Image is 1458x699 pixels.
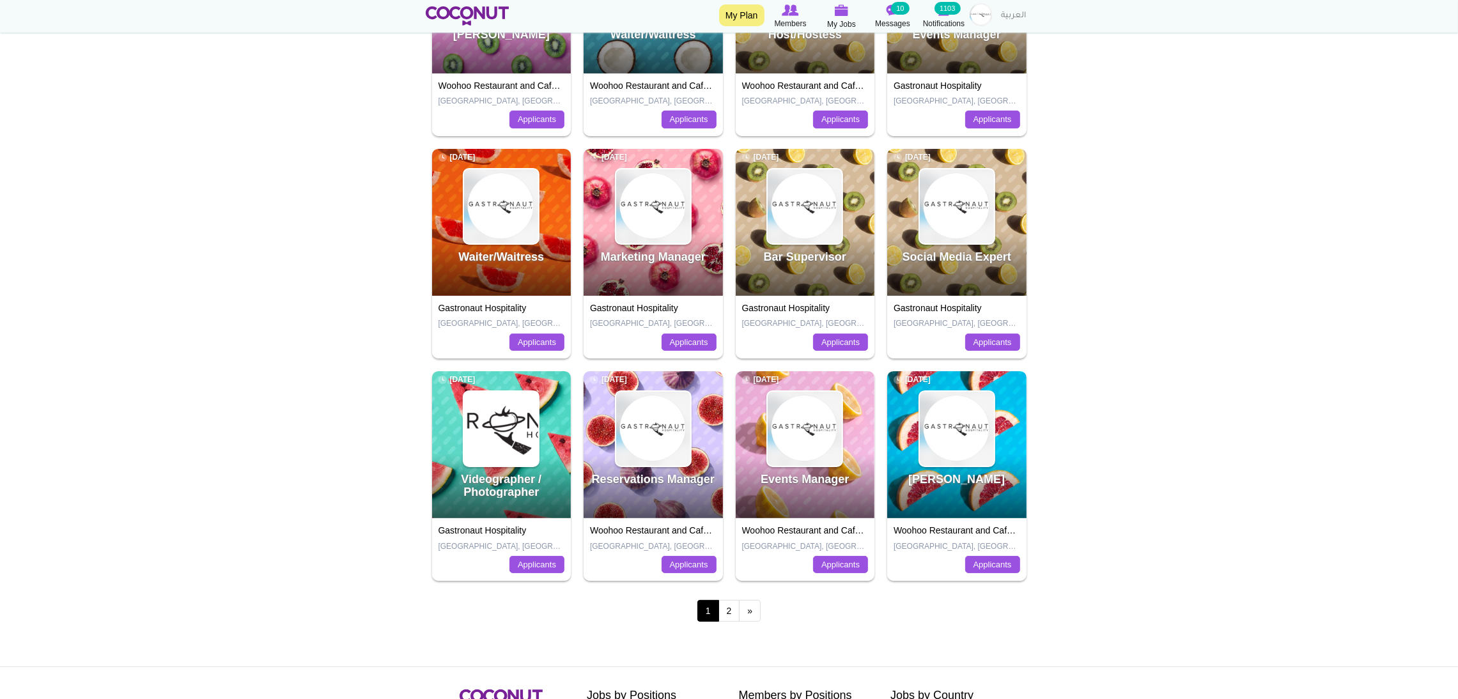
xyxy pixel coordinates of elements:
[768,392,842,466] img: Gastronaut Hospitality
[894,541,1020,552] p: [GEOGRAPHIC_DATA], [GEOGRAPHIC_DATA]
[509,111,564,128] a: Applicants
[742,96,869,107] p: [GEOGRAPHIC_DATA], [GEOGRAPHIC_DATA]
[764,250,846,263] a: Bar Supervisor
[616,169,690,243] img: Gastronaut Hospitality
[894,303,982,313] a: Gastronaut Hospitality
[509,556,564,574] a: Applicants
[739,600,761,622] a: next ›
[965,334,1020,351] a: Applicants
[590,541,717,552] p: [GEOGRAPHIC_DATA], [GEOGRAPHIC_DATA]
[590,152,627,163] span: [DATE]
[913,28,1001,41] a: Events Manager
[813,556,868,574] a: Applicants
[835,4,849,16] img: My Jobs
[894,152,931,163] span: [DATE]
[718,600,740,622] a: 2
[662,556,717,574] a: Applicants
[813,334,868,351] a: Applicants
[894,318,1020,329] p: [GEOGRAPHIC_DATA], [GEOGRAPHIC_DATA]
[438,303,527,313] a: Gastronaut Hospitality
[461,473,541,498] a: Videographer / Photographer
[464,169,538,243] img: Gastronaut Hospitality
[590,81,880,91] a: Woohoo Restaurant and Cafe LLC, Mamabella Restaurant and Cafe LLC
[816,3,867,31] a: My Jobs My Jobs
[768,28,842,41] a: Host/Hostess
[827,18,856,31] span: My Jobs
[426,6,509,26] img: Home
[438,525,527,535] a: Gastronaut Hospitality
[438,152,476,163] span: [DATE]
[509,334,564,351] a: Applicants
[610,28,696,41] a: Waiter/Waitress
[590,303,678,313] a: Gastronaut Hospitality
[592,473,715,486] a: Reservations Manager
[768,169,842,243] img: Gastronaut Hospitality
[923,17,965,30] span: Notifications
[662,111,717,128] a: Applicants
[761,473,849,486] a: Events Manager
[813,111,868,128] a: Applicants
[965,111,1020,128] a: Applicants
[742,303,830,313] a: Gastronaut Hospitality
[875,17,910,30] span: Messages
[903,250,1011,263] a: Social Media Expert
[920,392,994,466] img: Gastronaut Hospitality
[782,4,798,16] img: Browse Members
[894,81,982,91] a: Gastronaut Hospitality
[601,250,706,263] a: Marketing Manager
[616,392,690,466] img: Gastronaut Hospitality
[742,374,779,385] span: [DATE]
[742,81,1032,91] a: Woohoo Restaurant and Cafe LLC, Mamabella Restaurant and Cafe LLC
[908,473,1005,486] a: [PERSON_NAME]
[458,250,544,263] a: Waiter/Waitress
[438,541,565,552] p: [GEOGRAPHIC_DATA], [GEOGRAPHIC_DATA]
[894,525,1031,535] a: Woohoo Restaurant and Cafe LLC
[453,28,550,41] a: [PERSON_NAME]
[774,17,806,30] span: Members
[697,600,719,622] span: 1
[995,3,1033,29] a: العربية
[965,556,1020,574] a: Applicants
[742,541,869,552] p: [GEOGRAPHIC_DATA], [GEOGRAPHIC_DATA]
[662,334,717,351] a: Applicants
[894,374,931,385] span: [DATE]
[765,3,816,30] a: Browse Members Members
[438,374,476,385] span: [DATE]
[935,2,960,15] small: 1103
[719,4,764,26] a: My Plan
[894,96,1020,107] p: [GEOGRAPHIC_DATA], [GEOGRAPHIC_DATA]
[742,152,779,163] span: [DATE]
[590,318,717,329] p: [GEOGRAPHIC_DATA], [GEOGRAPHIC_DATA]
[590,374,627,385] span: [DATE]
[867,3,919,30] a: Messages Messages 10
[438,96,565,107] p: [GEOGRAPHIC_DATA], [GEOGRAPHIC_DATA]
[590,96,717,107] p: [GEOGRAPHIC_DATA], [GEOGRAPHIC_DATA]
[742,525,1032,535] a: Woohoo Restaurant and Cafe LLC, Mamabella Restaurant and Cafe LLC
[920,169,994,243] img: Gastronaut Hospitality
[887,4,899,16] img: Messages
[742,318,869,329] p: [GEOGRAPHIC_DATA], [GEOGRAPHIC_DATA]
[438,81,576,91] a: Woohoo Restaurant and Cafe LLC
[590,525,880,535] a: Woohoo Restaurant and Cafe LLC, Mamabella Restaurant and Cafe LLC
[891,2,909,15] small: 10
[438,318,565,329] p: [GEOGRAPHIC_DATA], [GEOGRAPHIC_DATA]
[919,3,970,30] a: Notifications Notifications 1103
